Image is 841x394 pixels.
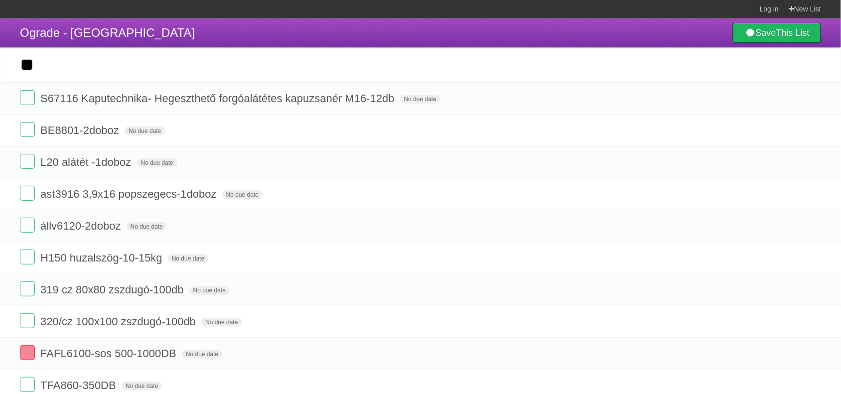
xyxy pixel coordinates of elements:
span: TFA860-350DB [40,379,119,392]
span: 319 cz 80x80 zszdugó-100db [40,283,186,296]
a: SaveThis List [733,23,821,43]
span: No due date [168,254,208,263]
label: Done [20,313,35,328]
span: No due date [125,127,165,135]
label: Done [20,345,35,360]
span: No due date [122,382,162,391]
span: S67116 Kaputechnika- Hegeszthető forgóalátétes kapuzsanér M16-12db [40,92,397,105]
span: Ograde - [GEOGRAPHIC_DATA] [20,26,195,39]
span: No due date [182,350,222,359]
span: BE8801-2doboz [40,124,122,136]
label: Done [20,281,35,296]
label: Done [20,90,35,105]
span: H150 huzalszög-10-15kg [40,252,165,264]
span: No due date [189,286,230,295]
span: ast3916 3,9x16 popszegecs-1doboz [40,188,219,200]
label: Done [20,377,35,392]
label: Done [20,154,35,169]
span: No due date [201,318,242,327]
span: No due date [222,190,263,199]
span: No due date [400,95,440,104]
label: Done [20,122,35,137]
span: FAFL6100-sos 500-1000DB [40,347,179,360]
label: Done [20,186,35,201]
b: This List [776,28,810,38]
label: Done [20,218,35,233]
span: L20 alátét -1doboz [40,156,134,168]
span: No due date [137,158,177,167]
span: No due date [127,222,167,231]
span: 320/cz 100x100 zszdugó-100db [40,315,198,328]
span: állv6120-2doboz [40,220,123,232]
label: Done [20,250,35,264]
